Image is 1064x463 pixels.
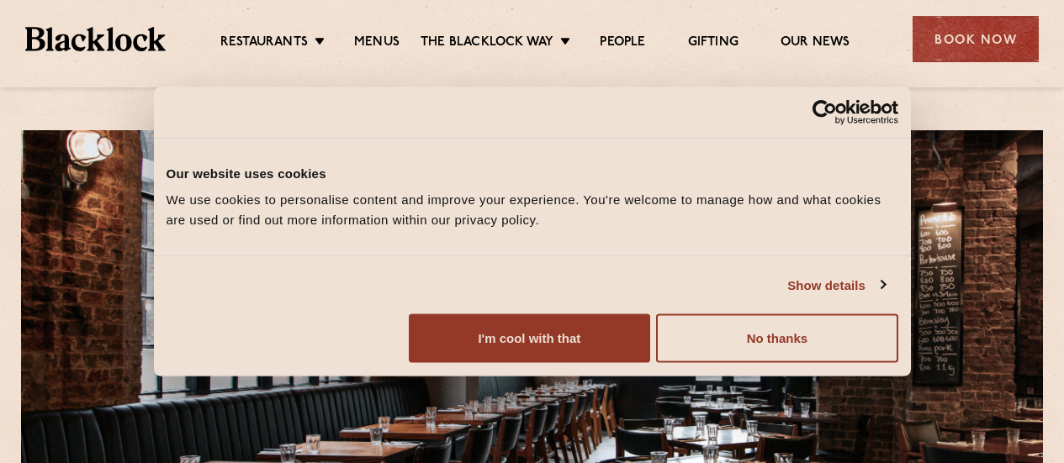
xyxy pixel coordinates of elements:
[409,314,650,363] button: I'm cool with that
[688,34,738,53] a: Gifting
[220,34,308,53] a: Restaurants
[421,34,553,53] a: The Blacklock Way
[354,34,400,53] a: Menus
[600,34,645,53] a: People
[781,34,850,53] a: Our News
[167,190,898,230] div: We use cookies to personalise content and improve your experience. You're welcome to manage how a...
[913,16,1039,62] div: Book Now
[167,163,898,183] div: Our website uses cookies
[25,27,166,50] img: BL_Textured_Logo-footer-cropped.svg
[656,314,897,363] button: No thanks
[787,275,885,295] a: Show details
[751,99,898,124] a: Usercentrics Cookiebot - opens in a new window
